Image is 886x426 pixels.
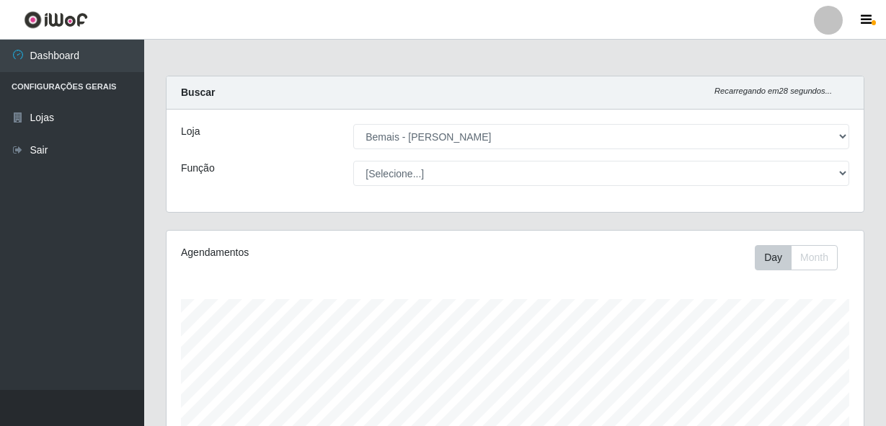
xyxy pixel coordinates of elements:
[181,86,215,98] strong: Buscar
[791,245,838,270] button: Month
[24,11,88,29] img: CoreUI Logo
[714,86,832,95] i: Recarregando em 28 segundos...
[755,245,849,270] div: Toolbar with button groups
[181,161,215,176] label: Função
[755,245,838,270] div: First group
[181,245,447,260] div: Agendamentos
[755,245,792,270] button: Day
[181,124,200,139] label: Loja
